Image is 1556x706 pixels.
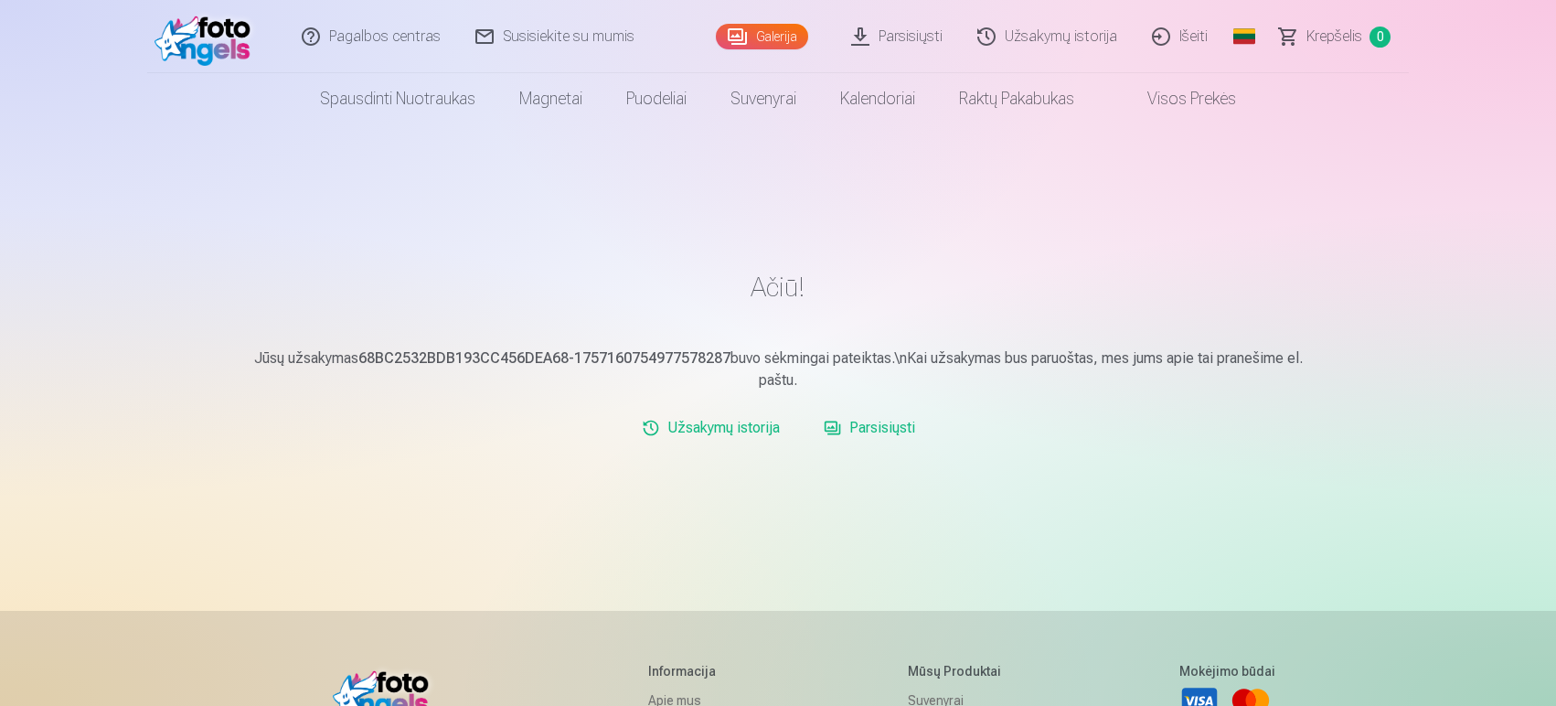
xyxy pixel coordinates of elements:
[358,349,730,367] b: 68BC2532BDB193CC456DEA68-1757160754977578287
[1096,73,1258,124] a: Visos prekės
[1369,27,1391,48] span: 0
[244,348,1312,391] p: Jūsų užsakymas buvo sėkmingai pateiktas.\nKai užsakymas bus paruoštas, mes jums apie tai pranešim...
[244,271,1312,304] h1: Ačiū!
[298,73,497,124] a: Spausdinti nuotraukas
[818,73,937,124] a: Kalendoriai
[155,7,260,66] img: /fa5
[604,73,709,124] a: Puodeliai
[716,24,808,49] a: Galerija
[709,73,818,124] a: Suvenyrai
[497,73,604,124] a: Magnetai
[648,662,770,680] h5: Informacija
[634,410,787,446] a: Užsakymų istorija
[1306,26,1362,48] span: Krepšelis
[816,410,922,446] a: Parsisiųsti
[908,662,1040,680] h5: Mūsų produktai
[1179,662,1275,680] h5: Mokėjimo būdai
[937,73,1096,124] a: Raktų pakabukas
